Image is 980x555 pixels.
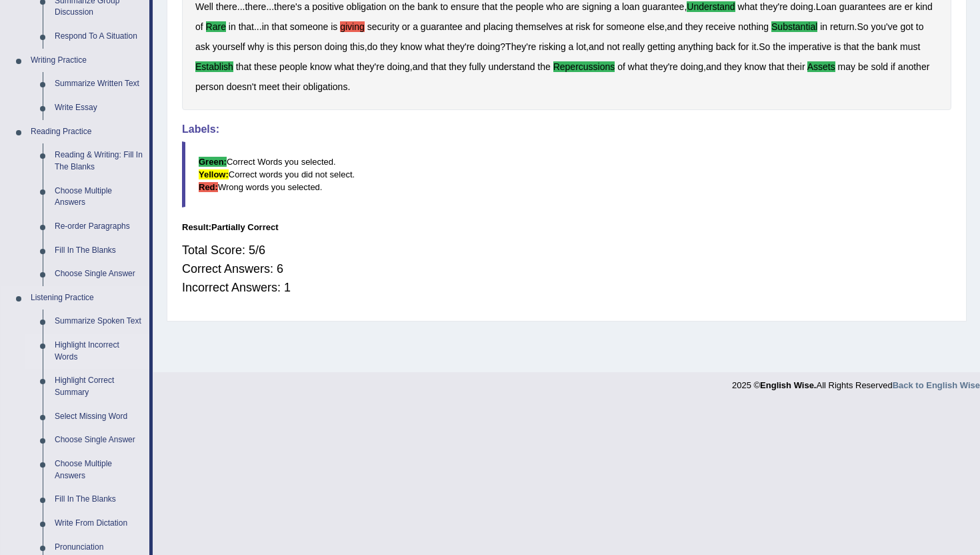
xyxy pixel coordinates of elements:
b: why [248,41,265,52]
b: their [787,61,805,72]
b: of [617,61,625,72]
b: that [843,41,859,52]
b: really [623,41,645,52]
b: for [738,41,749,52]
b: they [449,61,466,72]
b: Green: [199,157,227,167]
b: doesn't [227,81,257,92]
b: their [282,81,300,92]
b: yourself [213,41,245,52]
b: the [773,41,785,52]
b: doing [681,61,703,72]
b: doing [791,1,813,12]
b: risking [539,41,565,52]
a: Respond To A Situation [49,25,149,49]
b: and [413,61,428,72]
b: anything [678,41,713,52]
b: meet [259,81,279,92]
b: you've [871,21,897,32]
b: there [245,1,266,12]
b: people [515,1,543,12]
b: for [593,21,603,32]
b: back [716,41,736,52]
b: that [271,21,287,32]
b: the [500,1,513,12]
b: the [537,61,550,72]
b: else [647,21,665,32]
b: on [389,1,399,12]
b: security [367,21,399,32]
b: fully [469,61,486,72]
a: Reading & Writing: Fill In The Blanks [49,143,149,179]
b: what [335,61,355,72]
b: Well [195,1,213,12]
b: they're [760,1,788,12]
div: 2025 © All Rights Reserved [732,372,980,392]
b: person [293,41,322,52]
b: know [310,61,332,72]
b: Red: [199,182,218,192]
b: are [889,1,902,12]
b: person [195,81,224,92]
div: Result: [182,221,951,233]
b: lot [576,41,586,52]
b: placing [483,21,513,32]
b: they're [447,41,475,52]
div: Total Score: 5/6 Correct Answers: 6 Incorrect Answers: 1 [182,234,951,304]
b: there's [274,1,302,12]
b: themselves [515,21,563,32]
b: is [267,41,273,52]
a: Highlight Correct Summary [49,369,149,404]
b: the [402,1,415,12]
b: be [858,61,869,72]
strong: English Wise. [760,380,816,390]
a: Highlight Incorrect Words [49,334,149,369]
b: know [744,61,766,72]
b: guarantees [839,1,886,12]
b: that [431,61,446,72]
b: of [195,21,203,32]
b: may [838,61,855,72]
b: establish [195,61,233,72]
b: receive [705,21,735,32]
b: risk [576,21,591,32]
b: people [279,61,307,72]
b: So [759,41,770,52]
b: must [900,41,920,52]
b: bank [417,1,437,12]
b: kind [915,1,933,12]
b: in [262,21,269,32]
b: sold [871,61,888,72]
b: they [685,21,703,32]
b: giving [340,21,365,32]
b: they're [357,61,385,72]
b: know [400,41,422,52]
b: at [565,21,573,32]
b: positive [312,1,343,12]
a: Write From Dictation [49,512,149,536]
b: imperative [789,41,832,52]
b: that [236,61,251,72]
b: ask [195,41,210,52]
b: doing [387,61,410,72]
a: Choose Single Answer [49,262,149,286]
a: Write Essay [49,96,149,120]
a: Summarize Written Text [49,72,149,96]
b: getting [647,41,675,52]
b: it [751,41,756,52]
b: someone [290,21,329,32]
b: that [769,61,784,72]
b: another [898,61,929,72]
b: they [724,61,741,72]
b: in [229,21,236,32]
b: guarantee [421,21,463,32]
b: ensure [451,1,479,12]
b: in [820,21,827,32]
b: understand [687,1,735,12]
b: obligations [303,81,347,92]
b: substantial [771,21,817,32]
b: what [628,61,648,72]
b: and [465,21,481,32]
blockquote: Correct Words you selected. Correct words you did not select. Wrong words you selected. [182,141,951,207]
a: Listening Practice [25,286,149,310]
